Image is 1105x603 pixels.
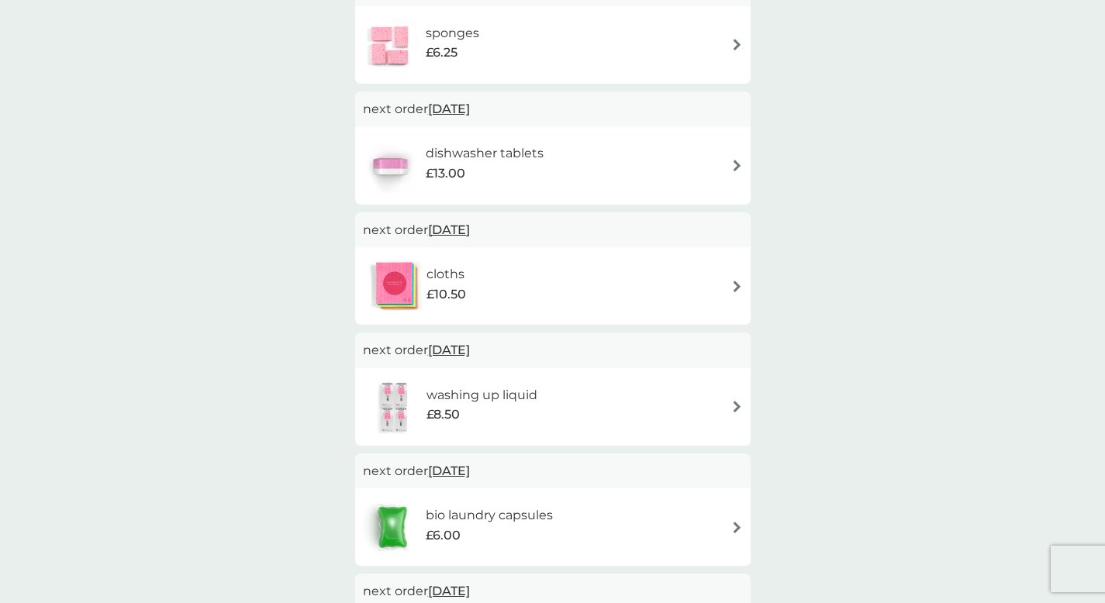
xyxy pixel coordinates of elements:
span: [DATE] [428,456,470,486]
img: arrow right [731,401,743,412]
img: cloths [363,259,426,313]
img: dishwasher tablets [363,139,417,193]
span: £13.00 [426,164,465,184]
img: arrow right [731,39,743,50]
span: [DATE] [428,215,470,245]
img: arrow right [731,160,743,171]
h6: washing up liquid [426,385,537,405]
img: washing up liquid [363,380,426,434]
span: [DATE] [428,94,470,124]
h6: cloths [426,264,466,284]
span: £6.25 [426,43,458,63]
span: £6.00 [426,525,461,546]
span: [DATE] [428,335,470,365]
h6: bio laundry capsules [426,505,553,525]
img: sponges [363,18,417,72]
img: arrow right [731,522,743,533]
h6: dishwasher tablets [426,143,544,164]
img: arrow right [731,281,743,292]
span: £8.50 [426,405,460,425]
h6: sponges [426,23,479,43]
p: next order [363,220,743,240]
span: £10.50 [426,284,466,305]
p: next order [363,461,743,481]
p: next order [363,581,743,601]
p: next order [363,340,743,360]
p: next order [363,99,743,119]
img: bio laundry capsules [363,500,422,554]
